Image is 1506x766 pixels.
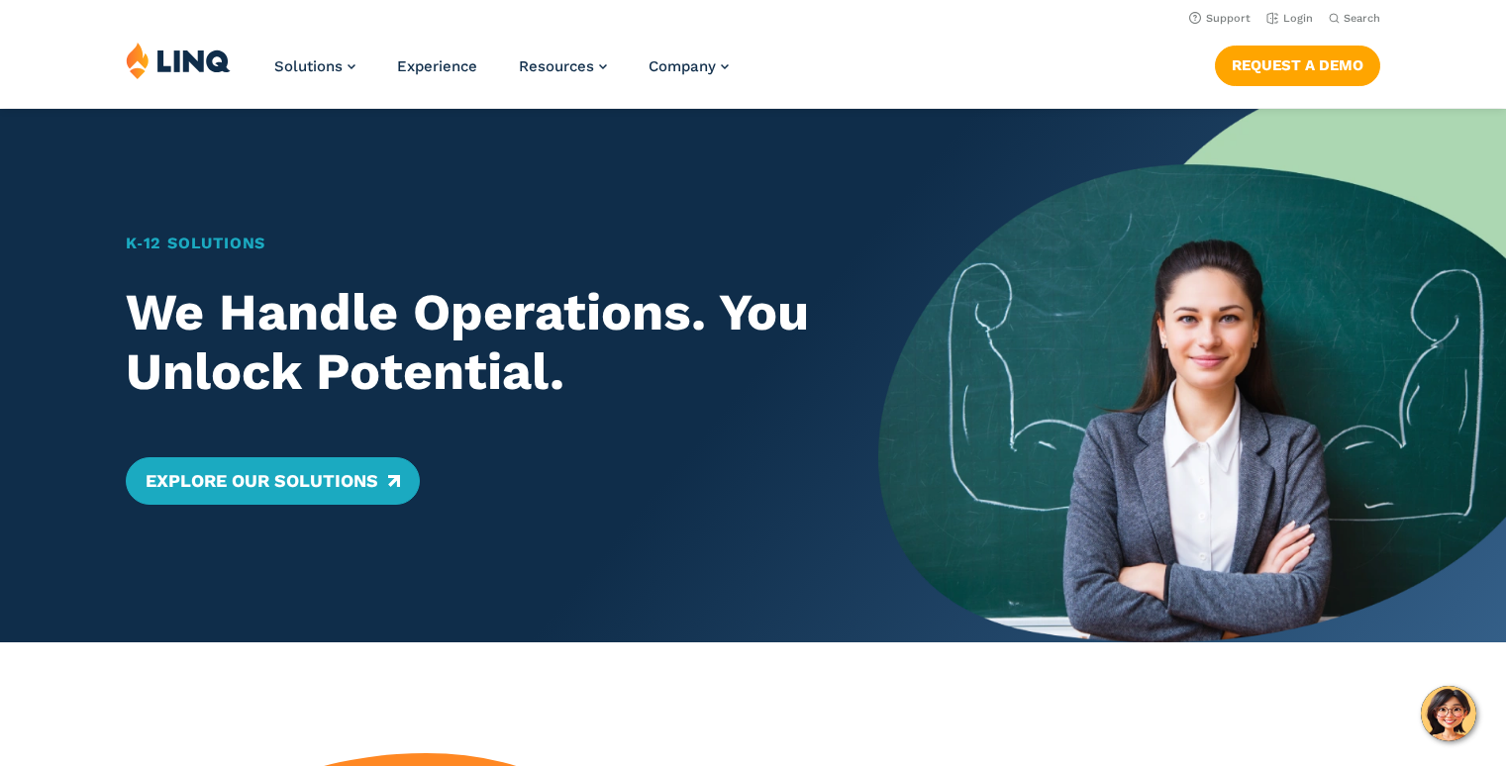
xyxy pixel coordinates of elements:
[1215,42,1380,85] nav: Button Navigation
[1344,12,1380,25] span: Search
[274,42,729,107] nav: Primary Navigation
[1189,12,1251,25] a: Support
[519,57,594,75] span: Resources
[649,57,729,75] a: Company
[649,57,716,75] span: Company
[126,42,231,79] img: LINQ | K‑12 Software
[1215,46,1380,85] a: Request a Demo
[1266,12,1313,25] a: Login
[126,232,818,255] h1: K‑12 Solutions
[397,57,477,75] a: Experience
[1421,686,1476,741] button: Hello, have a question? Let’s chat.
[126,283,818,402] h2: We Handle Operations. You Unlock Potential.
[126,457,420,505] a: Explore Our Solutions
[274,57,355,75] a: Solutions
[878,109,1506,642] img: Home Banner
[519,57,607,75] a: Resources
[1329,11,1380,26] button: Open Search Bar
[274,57,343,75] span: Solutions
